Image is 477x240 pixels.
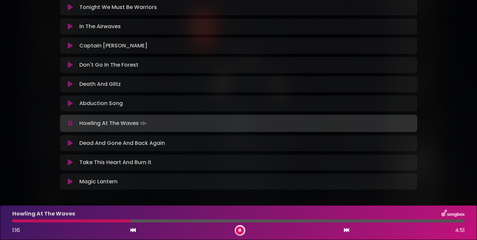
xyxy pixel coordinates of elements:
[79,99,123,107] p: Abduction Song
[12,210,75,218] p: Howling At The Waves
[441,210,465,218] img: songbox-logo-white.png
[79,158,151,166] p: Take This Heart And Burn It
[79,3,157,11] p: Tonight We Must Be Warriors
[79,42,147,50] p: Captain [PERSON_NAME]
[79,178,118,186] p: Magic Lantern
[79,119,148,128] p: Howling At The Waves
[79,80,121,88] p: Death And Glitz
[79,23,121,30] p: In The Airwaves
[79,61,138,69] p: Don't Go In The Forest
[139,119,148,128] img: waveform4.gif
[79,139,165,147] p: Dead And Gone And Back Again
